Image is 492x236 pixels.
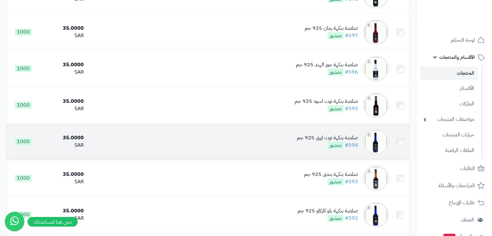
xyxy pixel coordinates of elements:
[363,165,389,191] img: صلصة بنكهة بندق 925 جم
[420,144,477,157] a: الملفات الرقمية
[345,105,358,113] a: #595
[15,65,32,72] span: 1000
[42,178,84,186] div: SAR
[420,97,477,111] a: الماركات
[15,28,32,36] span: 1000
[15,138,32,145] span: 1000
[295,98,358,105] div: صلصة بنكهة توت اسود 925 جم
[42,215,84,222] div: SAR
[451,36,475,45] span: لوحة التحكم
[345,68,358,76] a: #596
[297,134,358,142] div: صلصة بنكهة توت ازرق 925 جم
[15,102,32,109] span: 1000
[449,198,475,207] span: طلبات الإرجاع
[420,32,488,48] a: لوحة التحكم
[460,164,475,173] span: الطلبات
[448,15,486,28] img: logo-2.png
[305,25,358,32] div: صلصة بنكهة رمان 925 جم
[42,61,84,69] div: 35.0000
[328,105,344,112] span: منشور
[439,53,475,62] span: الأقسام والمنتجات
[328,215,344,222] span: منشور
[296,61,358,69] div: صلصة بنكهة جوز الهند 925 جم
[345,178,358,186] a: #593
[420,212,488,228] a: العملاء
[15,211,32,218] span: 1000
[420,128,477,142] a: خيارات المنتجات
[42,25,84,32] div: 35.0000
[363,202,389,228] img: صلصة بنكهة بلو كاركاو 925 جم
[298,207,358,215] div: صلصة بنكهة بلو كاركاو 925 جم
[42,142,84,149] div: SAR
[42,32,84,39] div: SAR
[304,171,358,178] div: صلصة بنكهة بندق 925 جم
[345,214,358,222] a: #592
[328,178,344,185] span: منشور
[420,195,488,210] a: طلبات الإرجاع
[420,113,477,126] a: مواصفات المنتجات
[363,92,389,118] img: صلصة بنكهة توت اسود 925 جم
[461,215,474,224] span: العملاء
[42,105,84,113] div: SAR
[328,69,344,76] span: منشور
[345,32,358,39] a: #597
[345,141,358,149] a: #594
[420,81,477,95] a: الأقسام
[420,161,488,176] a: الطلبات
[438,181,475,190] span: المراجعات والأسئلة
[42,171,84,178] div: 35.0000
[15,175,32,182] span: 1000
[363,56,389,81] img: صلصة بنكهة جوز الهند 925 جم
[363,129,389,155] img: صلصة بنكهة توت ازرق 925 جم
[420,178,488,193] a: المراجعات والأسئلة
[42,69,84,76] div: SAR
[42,134,84,142] div: 35.0000
[42,98,84,105] div: 35.0000
[420,67,477,80] a: المنتجات
[42,207,84,215] div: 35.0000
[328,32,344,39] span: منشور
[363,19,389,45] img: صلصة بنكهة رمان 925 جم
[328,142,344,149] span: منشور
